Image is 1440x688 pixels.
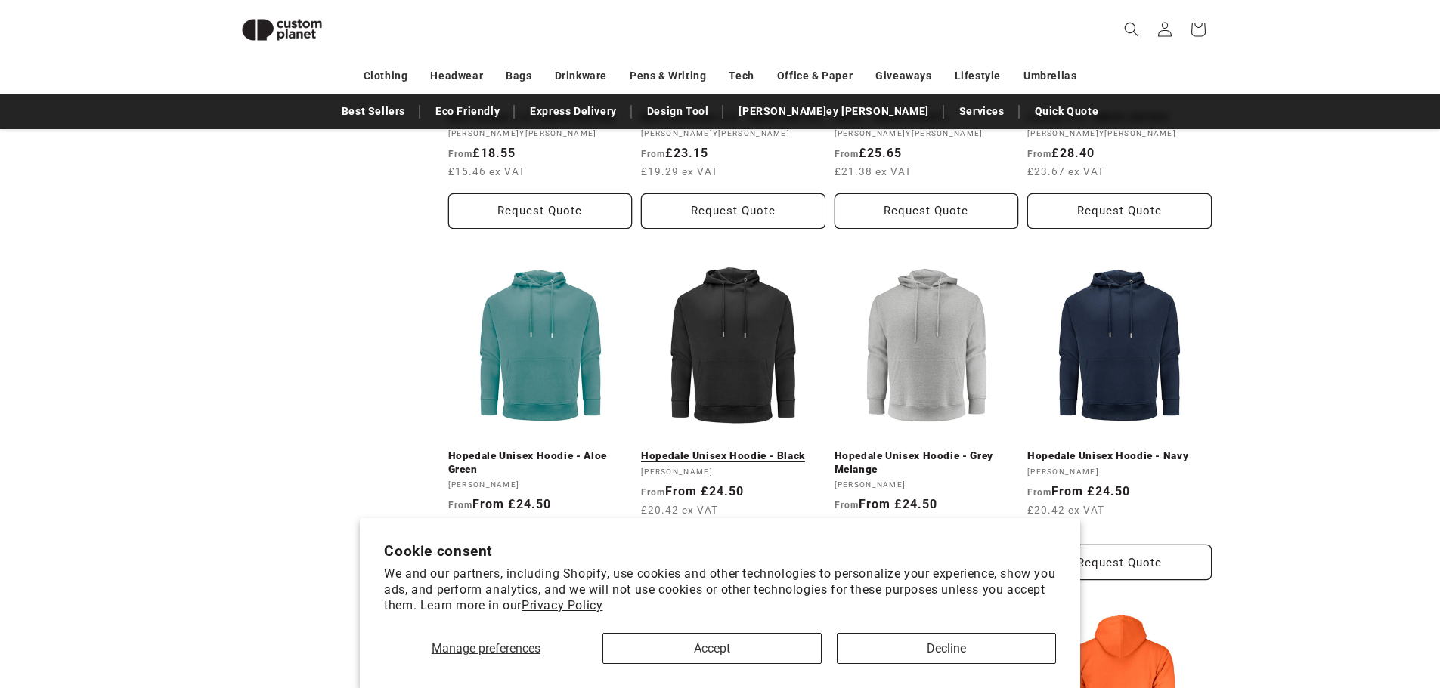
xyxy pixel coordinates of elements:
[777,63,853,89] a: Office & Paper
[384,542,1056,560] h2: Cookie consent
[384,633,587,664] button: Manage preferences
[1188,525,1440,688] iframe: Chat Widget
[835,193,1019,229] button: Request Quote
[432,641,540,656] span: Manage preferences
[448,449,633,476] a: Hopedale Unisex Hoodie - Aloe Green
[952,98,1012,125] a: Services
[837,633,1056,664] button: Decline
[835,449,1019,476] a: Hopedale Unisex Hoodie - Grey Melange
[639,98,717,125] a: Design Tool
[334,98,413,125] a: Best Sellers
[229,6,335,54] img: Custom Planet
[875,63,931,89] a: Giveaways
[641,449,825,463] a: Hopedale Unisex Hoodie - Black
[522,598,602,612] a: Privacy Policy
[428,98,507,125] a: Eco Friendly
[448,193,633,229] : Request Quote
[384,566,1056,613] p: We and our partners, including Shopify, use cookies and other technologies to personalize your ex...
[1027,193,1212,229] button: Request Quote
[506,63,531,89] a: Bags
[630,63,706,89] a: Pens & Writing
[430,63,483,89] a: Headwear
[955,63,1001,89] a: Lifestyle
[555,63,607,89] a: Drinkware
[731,98,936,125] a: [PERSON_NAME]ey [PERSON_NAME]
[729,63,754,89] a: Tech
[1027,449,1212,463] a: Hopedale Unisex Hoodie - Navy
[1027,545,1212,580] button: Request Quote
[641,193,825,229] button: Request Quote
[1027,98,1107,125] a: Quick Quote
[522,98,624,125] a: Express Delivery
[602,633,822,664] button: Accept
[364,63,408,89] a: Clothing
[1023,63,1076,89] a: Umbrellas
[1115,13,1148,46] summary: Search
